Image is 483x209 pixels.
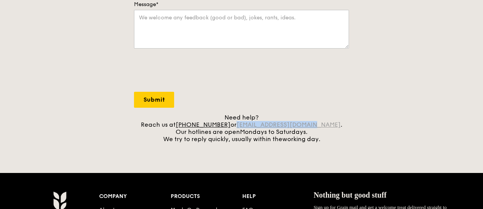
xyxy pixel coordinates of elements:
[240,128,307,135] span: Mondays to Saturdays.
[313,191,386,199] span: Nothing but good stuff
[134,114,349,143] div: Need help? Reach us at or . Our hotlines are open We try to reply quickly, usually within the
[134,92,174,108] input: Submit
[242,191,314,202] div: Help
[134,1,349,8] label: Message*
[282,135,320,143] span: working day.
[134,56,249,86] iframe: reCAPTCHA
[171,191,242,202] div: Products
[237,121,341,128] a: [EMAIL_ADDRESS][DOMAIN_NAME]
[176,121,231,128] a: [PHONE_NUMBER]
[99,191,171,202] div: Company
